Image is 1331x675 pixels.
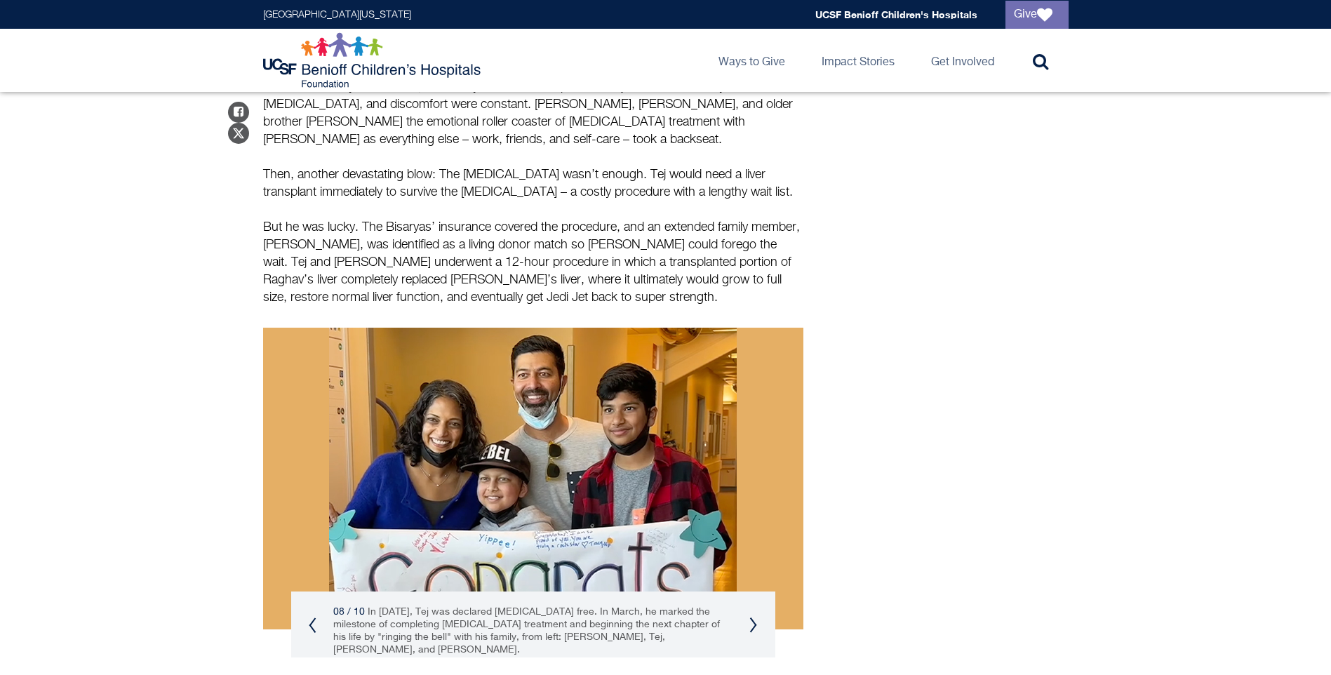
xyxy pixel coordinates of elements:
p: Yet even with so much support from the UCSF staff, as well as flexible employers, and an active n... [263,61,803,149]
a: UCSF Benioff Children's Hospitals [815,8,977,20]
a: Ways to Give [707,29,796,92]
p: Then, another devastating blow: The [MEDICAL_DATA] wasn’t enough. Tej would need a liver transpla... [263,166,803,201]
span: 08 / 10 [333,607,365,617]
button: Next [749,617,758,634]
small: In [DATE], Tej was declared [MEDICAL_DATA] free. In March, he marked the milestone of completing ... [333,607,720,655]
img: Logo for UCSF Benioff Children's Hospitals Foundation [263,32,484,88]
a: Give [1005,1,1069,29]
a: Get Involved [920,29,1005,92]
a: [GEOGRAPHIC_DATA][US_STATE] [263,10,411,20]
p: But he was lucky. The Bisaryas’ insurance covered the procedure, and an extended family member, [... [263,219,803,307]
button: Previous [309,617,317,634]
a: Impact Stories [810,29,906,92]
img: Tej celebrates the end of cancer treatment with his family, from left: Chetana, Tej, Nirav, and V... [263,328,803,629]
